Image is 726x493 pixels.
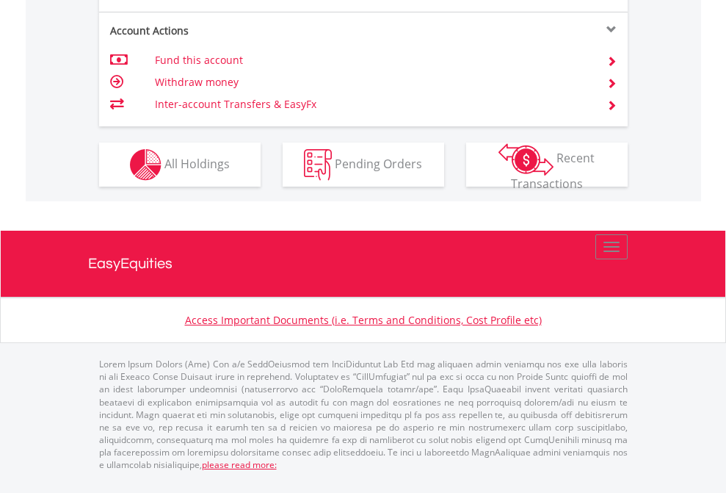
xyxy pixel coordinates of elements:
[88,231,639,297] a: EasyEquities
[155,93,589,115] td: Inter-account Transfers & EasyFx
[335,155,422,171] span: Pending Orders
[466,143,628,187] button: Recent Transactions
[99,24,363,38] div: Account Actions
[304,149,332,181] img: pending_instructions-wht.png
[498,143,553,176] img: transactions-zar-wht.png
[99,143,261,187] button: All Holdings
[99,358,628,471] p: Lorem Ipsum Dolors (Ame) Con a/e SeddOeiusmod tem InciDiduntut Lab Etd mag aliquaen admin veniamq...
[164,155,230,171] span: All Holdings
[185,313,542,327] a: Access Important Documents (i.e. Terms and Conditions, Cost Profile etc)
[283,143,444,187] button: Pending Orders
[155,49,589,71] td: Fund this account
[155,71,589,93] td: Withdraw money
[202,458,277,471] a: please read more:
[130,149,161,181] img: holdings-wht.png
